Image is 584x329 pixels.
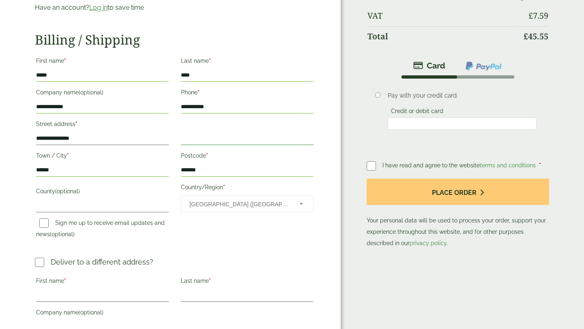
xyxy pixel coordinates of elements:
[36,118,169,132] label: Street address
[367,179,549,249] p: Your personal data will be used to process your order, support your experience throughout this we...
[181,150,313,164] label: Postcode
[36,275,169,289] label: First name
[528,10,533,21] span: £
[367,179,549,205] button: Place order
[465,61,502,71] img: ppcp-gateway.png
[64,278,66,284] abbr: required
[36,55,169,69] label: First name
[539,162,541,169] abbr: required
[181,195,313,212] span: Country/Region
[67,152,69,159] abbr: required
[35,3,170,13] p: Have an account? to save time
[198,89,200,96] abbr: required
[382,162,537,169] span: I have read and agree to the website
[367,26,518,46] th: Total
[181,87,313,100] label: Phone
[223,184,225,190] abbr: required
[367,6,518,26] th: VAT
[36,87,169,100] label: Company name
[388,91,537,100] p: Pay with your credit card.
[480,162,536,169] a: terms and conditions
[39,218,49,228] input: Sign me up to receive email updates and news(optional)
[181,275,313,289] label: Last name
[181,55,313,69] label: Last name
[35,32,315,47] h2: Billing / Shipping
[209,278,211,284] abbr: required
[89,4,107,11] a: Log in
[55,188,80,194] span: (optional)
[36,186,169,199] label: County
[189,196,289,213] span: United Kingdom (UK)
[390,120,534,127] iframe: Secure card payment input frame
[413,61,445,70] img: stripe.png
[50,231,75,237] span: (optional)
[528,10,548,21] bdi: 7.59
[36,150,169,164] label: Town / City
[206,152,208,159] abbr: required
[79,89,103,96] span: (optional)
[36,307,169,320] label: Company name
[181,182,313,195] label: Country/Region
[75,121,77,127] abbr: required
[36,220,165,240] label: Sign me up to receive email updates and news
[209,58,211,64] abbr: required
[64,58,66,64] abbr: required
[524,31,548,42] bdi: 45.55
[410,240,447,246] a: privacy policy
[51,256,153,267] p: Deliver to a different address?
[524,31,528,42] span: £
[79,309,103,316] span: (optional)
[388,108,447,117] label: Credit or debit card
